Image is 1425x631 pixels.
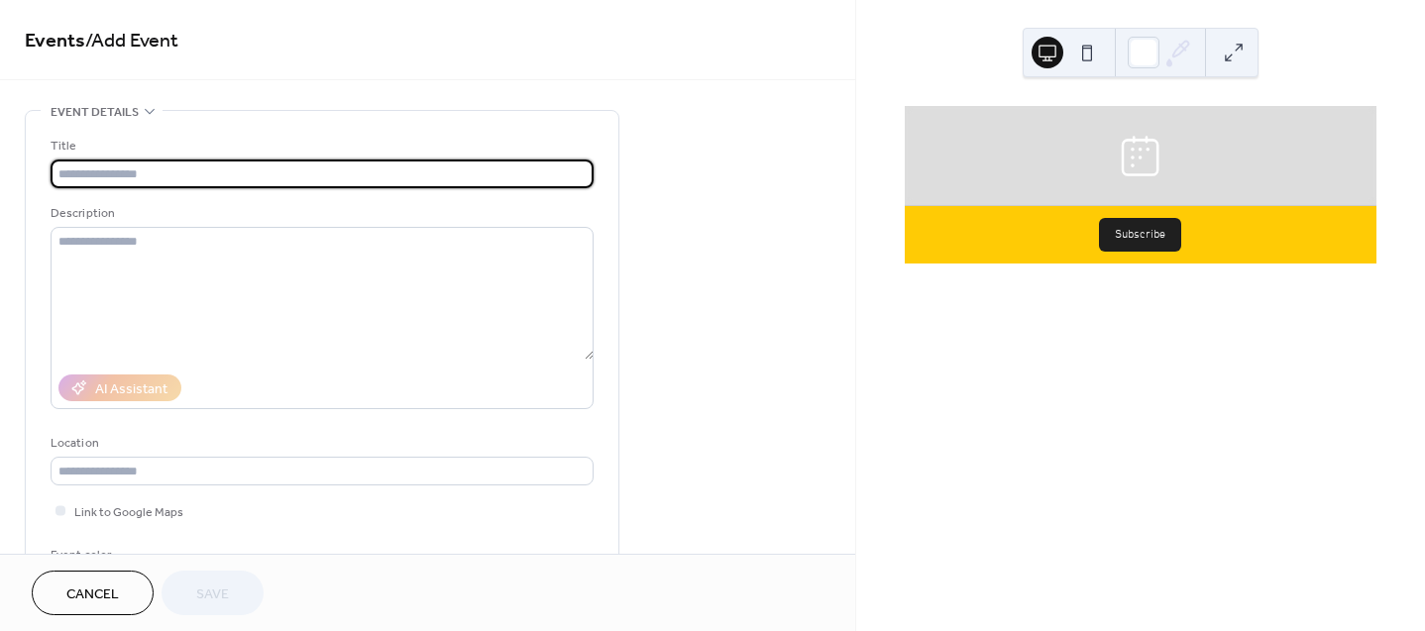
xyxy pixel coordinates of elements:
span: Link to Google Maps [74,502,183,523]
span: / Add Event [85,22,178,60]
div: Title [51,136,590,157]
div: Event color [51,545,199,566]
div: Location [51,433,590,454]
span: Event details [51,102,139,123]
div: Description [51,203,590,224]
button: Subscribe [1099,218,1181,252]
button: Cancel [32,571,154,615]
span: Cancel [66,584,119,605]
a: Events [25,22,85,60]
